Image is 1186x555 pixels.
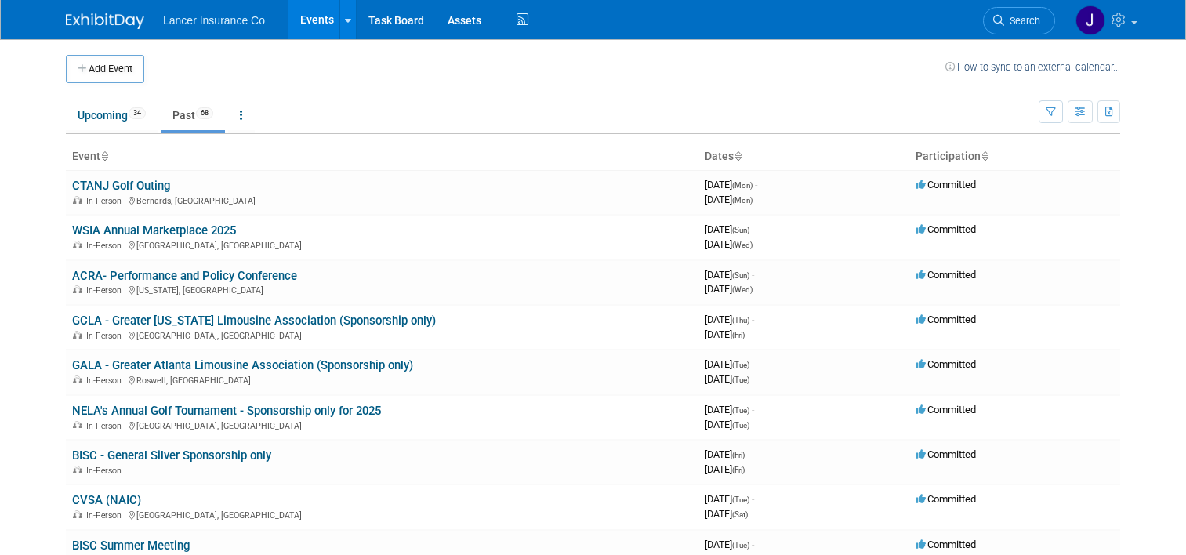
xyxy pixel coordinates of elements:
span: 34 [129,107,146,119]
a: CVSA (NAIC) [72,493,141,507]
a: NELA's Annual Golf Tournament - Sponsorship only for 2025 [72,404,381,418]
div: [GEOGRAPHIC_DATA], [GEOGRAPHIC_DATA] [72,328,692,341]
a: Past68 [161,100,225,130]
a: How to sync to an external calendar... [945,61,1120,73]
img: In-Person Event [73,421,82,429]
span: [DATE] [705,269,754,281]
span: In-Person [86,375,126,386]
span: [DATE] [705,493,754,505]
span: Committed [916,269,976,281]
span: [DATE] [705,328,745,340]
a: Sort by Participation Type [981,150,988,162]
span: 68 [196,107,213,119]
img: In-Person Event [73,241,82,248]
span: - [752,539,754,550]
span: - [752,223,754,235]
div: [US_STATE], [GEOGRAPHIC_DATA] [72,283,692,296]
span: In-Person [86,196,126,206]
img: ExhibitDay [66,13,144,29]
span: (Tue) [732,495,749,504]
span: (Thu) [732,316,749,325]
span: Committed [916,223,976,235]
span: Committed [916,314,976,325]
span: In-Person [86,466,126,476]
div: Bernards, [GEOGRAPHIC_DATA] [72,194,692,206]
span: Committed [916,404,976,415]
th: Dates [698,143,909,170]
span: - [752,404,754,415]
a: BISC Summer Meeting [72,539,190,553]
div: [GEOGRAPHIC_DATA], [GEOGRAPHIC_DATA] [72,238,692,251]
span: (Mon) [732,181,753,190]
span: In-Person [86,331,126,341]
button: Add Event [66,55,144,83]
div: [GEOGRAPHIC_DATA], [GEOGRAPHIC_DATA] [72,508,692,521]
span: [DATE] [705,283,753,295]
span: (Sat) [732,510,748,519]
img: In-Person Event [73,375,82,383]
div: [GEOGRAPHIC_DATA], [GEOGRAPHIC_DATA] [72,419,692,431]
span: Search [1004,15,1040,27]
span: Committed [916,448,976,460]
img: In-Person Event [73,510,82,518]
span: (Fri) [732,466,745,474]
span: [DATE] [705,179,757,190]
span: (Tue) [732,375,749,384]
span: [DATE] [705,448,749,460]
span: (Fri) [732,451,745,459]
span: - [752,269,754,281]
span: [DATE] [705,194,753,205]
div: Roswell, [GEOGRAPHIC_DATA] [72,373,692,386]
span: [DATE] [705,539,754,550]
span: Lancer Insurance Co [163,14,265,27]
th: Event [66,143,698,170]
span: In-Person [86,241,126,251]
img: In-Person Event [73,196,82,204]
span: [DATE] [705,373,749,385]
span: (Sun) [732,226,749,234]
th: Participation [909,143,1120,170]
span: - [747,448,749,460]
a: Sort by Start Date [734,150,742,162]
span: In-Person [86,510,126,521]
a: Search [983,7,1055,34]
span: - [752,493,754,505]
span: Committed [916,179,976,190]
span: (Tue) [732,406,749,415]
a: GALA - Greater Atlanta Limousine Association (Sponsorship only) [72,358,413,372]
span: [DATE] [705,508,748,520]
img: In-Person Event [73,331,82,339]
span: [DATE] [705,404,754,415]
span: [DATE] [705,419,749,430]
a: GCLA - Greater [US_STATE] Limousine Association (Sponsorship only) [72,314,436,328]
span: In-Person [86,421,126,431]
a: ACRA- Performance and Policy Conference [72,269,297,283]
a: WSIA Annual Marketplace 2025 [72,223,236,238]
span: [DATE] [705,314,754,325]
span: [DATE] [705,223,754,235]
a: Upcoming34 [66,100,158,130]
span: Committed [916,539,976,550]
span: (Fri) [732,331,745,339]
img: In-Person Event [73,285,82,293]
span: Committed [916,358,976,370]
span: - [752,314,754,325]
span: (Wed) [732,241,753,249]
span: [DATE] [705,358,754,370]
span: [DATE] [705,463,745,475]
span: - [752,358,754,370]
span: (Sun) [732,271,749,280]
a: BISC - General Silver Sponsorship only [72,448,271,462]
span: (Mon) [732,196,753,205]
img: In-Person Event [73,466,82,473]
span: Committed [916,493,976,505]
span: (Wed) [732,285,753,294]
img: Jimmy Navarro [1075,5,1105,35]
span: - [755,179,757,190]
a: Sort by Event Name [100,150,108,162]
a: CTANJ Golf Outing [72,179,170,193]
span: (Tue) [732,541,749,550]
span: (Tue) [732,421,749,430]
span: In-Person [86,285,126,296]
span: (Tue) [732,361,749,369]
